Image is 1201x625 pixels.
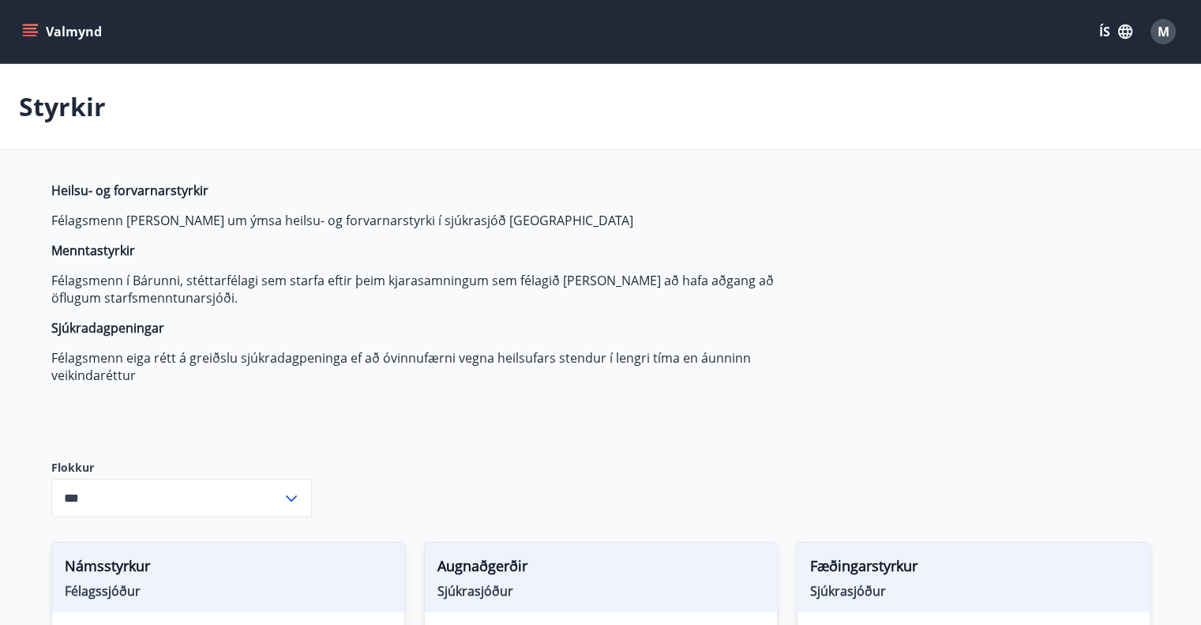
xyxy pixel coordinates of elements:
[437,582,764,600] span: Sjúkrasjóður
[51,319,164,337] strong: Sjúkradagpeningar
[437,555,764,582] span: Augnaðgerðir
[19,89,106,124] p: Styrkir
[51,349,797,384] p: Félagsmenn eiga rétt á greiðslu sjúkradagpeninga ef að óvinnufærni vegna heilsufars stendur í len...
[1144,13,1182,51] button: M
[1090,17,1141,46] button: ÍS
[51,182,208,199] strong: Heilsu- og forvarnarstyrkir
[65,555,392,582] span: Námsstyrkur
[810,555,1137,582] span: Fæðingarstyrkur
[51,272,797,307] p: Félagsmenn í Bárunni, stéttarfélagi sem starfa eftir þeim kjarasamningum sem félagið [PERSON_NAME...
[65,582,392,600] span: Félagssjóður
[810,582,1137,600] span: Sjúkrasjóður
[51,212,797,229] p: Félagsmenn [PERSON_NAME] um ýmsa heilsu- og forvarnarstyrki í sjúkrasjóð [GEOGRAPHIC_DATA]
[19,17,108,46] button: menu
[51,242,135,259] strong: Menntastyrkir
[1158,23,1169,40] span: M
[51,460,312,476] label: Flokkur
